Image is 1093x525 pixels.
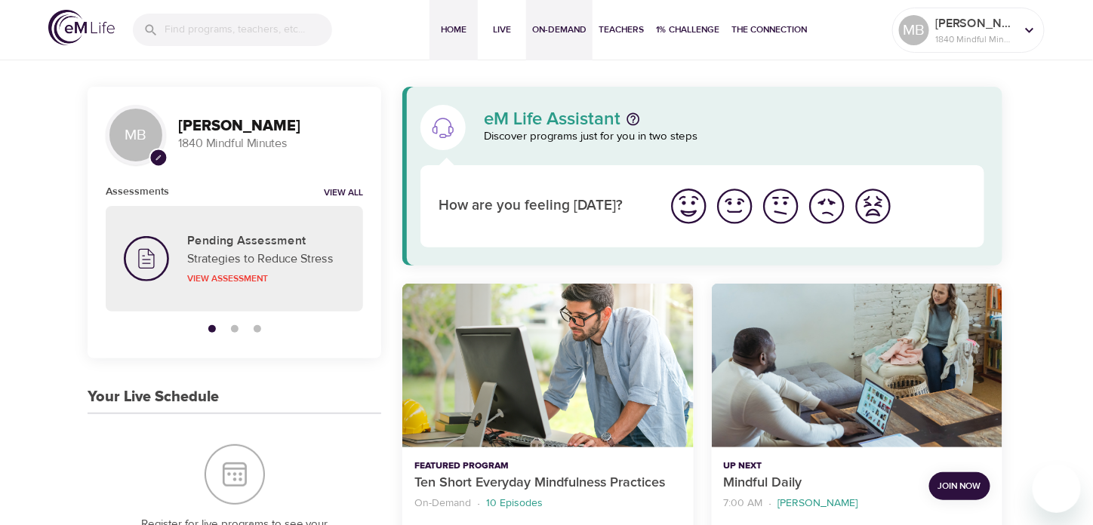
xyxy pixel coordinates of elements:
p: Mindful Daily [724,473,917,493]
img: worst [852,186,894,227]
h6: Assessments [106,183,169,200]
button: Join Now [929,472,990,500]
p: How are you feeling [DATE]? [439,195,648,217]
span: Join Now [938,478,981,494]
span: 1% Challenge [656,22,719,38]
h3: Your Live Schedule [88,388,219,406]
p: Discover programs just for you in two steps [484,128,984,146]
span: Live [484,22,520,38]
img: ok [760,186,802,227]
img: Your Live Schedule [205,444,265,505]
button: I'm feeling great [666,183,712,229]
p: 1840 Mindful Minutes [935,32,1015,46]
span: The Connection [731,22,807,38]
p: Ten Short Everyday Mindfulness Practices [414,473,681,493]
span: Home [436,22,472,38]
img: good [714,186,756,227]
span: Teachers [599,22,644,38]
p: Featured Program [414,459,681,473]
button: I'm feeling bad [804,183,850,229]
button: I'm feeling ok [758,183,804,229]
p: View Assessment [187,272,345,285]
button: Ten Short Everyday Mindfulness Practices [402,284,693,447]
nav: breadcrumb [724,493,917,514]
a: View all notifications [324,187,363,200]
p: Strategies to Reduce Stress [187,250,345,268]
img: great [668,186,710,227]
h5: Pending Assessment [187,233,345,249]
img: logo [48,10,115,45]
input: Find programs, teachers, etc... [165,14,332,46]
iframe: Button to launch messaging window [1033,465,1081,513]
p: 1840 Mindful Minutes [178,135,363,152]
p: Up Next [724,459,917,473]
p: 10 Episodes [486,496,543,511]
span: On-Demand [532,22,587,38]
p: eM Life Assistant [484,110,620,128]
img: bad [806,186,848,227]
img: eM Life Assistant [431,115,455,140]
p: [PERSON_NAME] [935,14,1015,32]
button: I'm feeling worst [850,183,896,229]
button: I'm feeling good [712,183,758,229]
li: · [477,493,480,514]
nav: breadcrumb [414,493,681,514]
li: · [769,493,772,514]
div: MB [899,15,929,45]
p: [PERSON_NAME] [778,496,858,511]
h3: [PERSON_NAME] [178,118,363,135]
button: Mindful Daily [712,284,1002,447]
div: MB [106,105,166,165]
p: 7:00 AM [724,496,763,511]
p: On-Demand [414,496,471,511]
